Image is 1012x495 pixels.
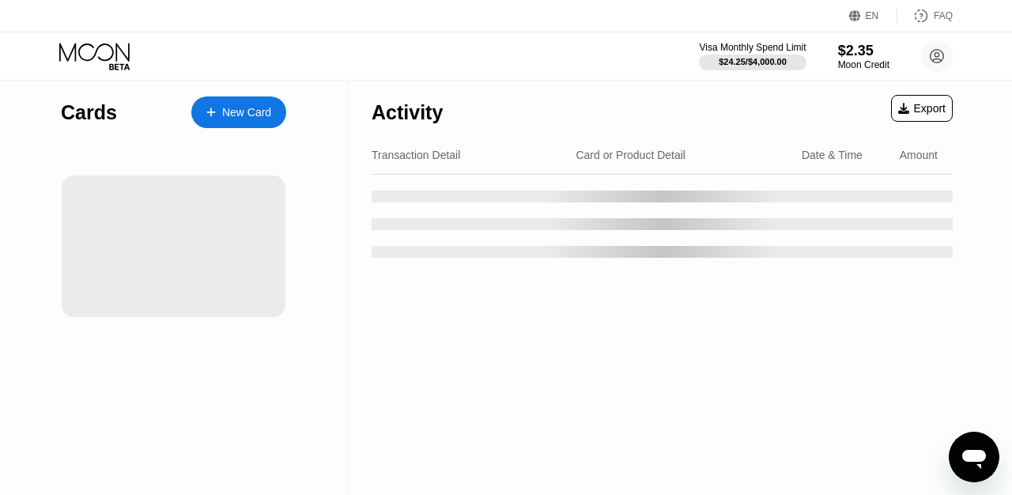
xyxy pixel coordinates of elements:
[699,42,806,53] div: Visa Monthly Spend Limit
[802,149,863,161] div: Date & Time
[900,149,938,161] div: Amount
[222,106,271,119] div: New Card
[719,57,787,66] div: $24.25 / $4,000.00
[61,101,117,124] div: Cards
[891,95,953,122] div: Export
[898,102,946,115] div: Export
[838,43,889,70] div: $2.35Moon Credit
[838,43,889,59] div: $2.35
[699,42,806,70] div: Visa Monthly Spend Limit$24.25/$4,000.00
[849,8,897,24] div: EN
[897,8,953,24] div: FAQ
[934,10,953,21] div: FAQ
[866,10,879,21] div: EN
[191,96,286,128] div: New Card
[576,149,685,161] div: Card or Product Detail
[838,59,889,70] div: Moon Credit
[372,149,460,161] div: Transaction Detail
[949,432,999,482] iframe: Button to launch messaging window
[372,101,443,124] div: Activity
